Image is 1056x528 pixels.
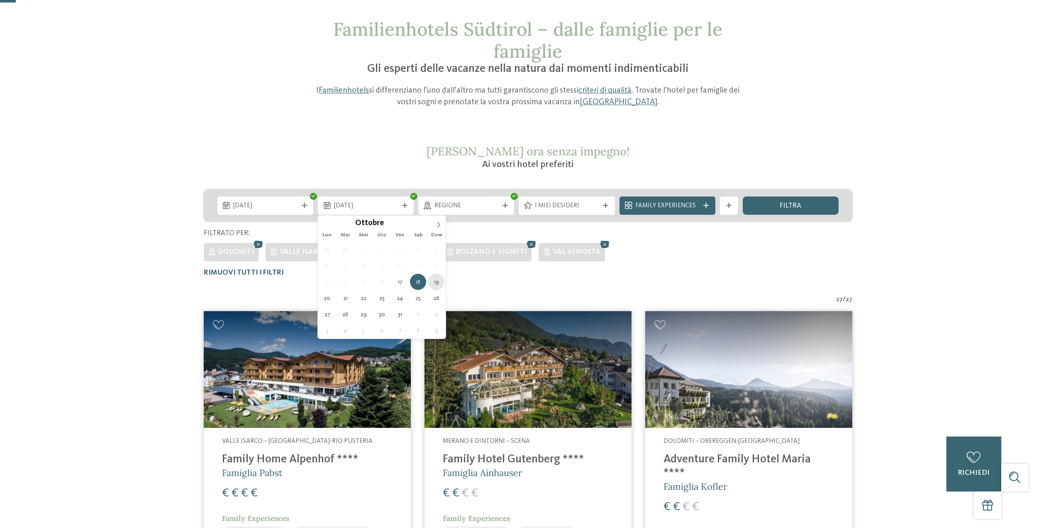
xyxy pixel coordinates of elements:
span: € [663,501,671,513]
img: Adventure Family Hotel Maria **** [645,311,852,428]
span: Novembre 6, 2025 [374,322,390,339]
span: Ottobre 12, 2025 [428,258,444,274]
span: Ottobre 4, 2025 [410,241,426,258]
span: Novembre 2, 2025 [428,306,444,322]
span: Novembre 5, 2025 [356,322,372,339]
span: Dolomiti – Obereggen-[GEOGRAPHIC_DATA] [663,438,800,445]
span: Ottobre 21, 2025 [337,290,354,306]
span: Ottobre 27, 2025 [319,306,335,322]
span: Ottobre 8, 2025 [356,258,372,274]
span: richiedi [958,469,990,476]
span: € [443,487,450,499]
span: Ottobre 22, 2025 [356,290,372,306]
span: € [232,487,239,499]
span: Dolomiti [218,248,254,255]
span: [PERSON_NAME] ora senza impegno! [427,144,629,159]
span: Familienhotels Südtirol – dalle famiglie per le famiglie [333,17,722,63]
span: Ottobre 16, 2025 [374,274,390,290]
h4: Family Hotel Gutenberg **** [443,453,613,467]
span: Bolzano e vigneti [456,248,527,255]
span: Family Experiences [222,513,290,523]
span: € [251,487,258,499]
span: Valle Isarco [280,248,328,255]
span: Ottobre 9, 2025 [374,258,390,274]
span: filtra [780,202,801,210]
a: richiedi [946,437,1001,491]
a: criteri di qualità [578,86,632,95]
span: Gio [373,233,391,238]
span: Rimuovi tutti i filtri [204,269,284,276]
span: Novembre 3, 2025 [319,322,335,339]
span: Family Experiences [635,201,699,211]
span: Gli esperti delle vacanze nella natura dai momenti indimenticabili [367,63,689,75]
span: Ottobre 24, 2025 [392,290,408,306]
span: € [462,487,469,499]
span: Ottobre 13, 2025 [319,274,335,290]
span: Famiglia Pabst [222,467,283,479]
span: Ottobre 7, 2025 [337,258,354,274]
span: € [222,487,229,499]
span: Ottobre 23, 2025 [374,290,390,306]
input: Year [384,219,411,227]
span: 27 [836,295,843,305]
span: Ottobre 17, 2025 [392,274,408,290]
span: Regione [434,201,498,211]
span: [DATE] [233,201,297,211]
span: € [241,487,248,499]
span: Ottobre 6, 2025 [319,258,335,274]
span: € [683,501,690,513]
span: Novembre 1, 2025 [410,306,426,322]
span: Famiglia Kofler [663,481,727,492]
span: Ottobre 14, 2025 [337,274,354,290]
span: € [471,487,478,499]
h4: Family Home Alpenhof **** [222,453,393,467]
span: Ottobre 30, 2025 [374,306,390,322]
span: Family Experiences [443,513,510,523]
span: Ottobre 10, 2025 [392,258,408,274]
span: Ottobre [355,220,384,228]
span: Lun [318,233,336,238]
span: € [692,501,699,513]
span: € [452,487,459,499]
span: Merano e dintorni – Scena [443,438,530,445]
span: Ottobre 19, 2025 [428,274,444,290]
span: I miei desideri [535,201,599,211]
span: Ottobre 15, 2025 [356,274,372,290]
span: / [843,295,846,305]
span: Dom [427,233,446,238]
span: Ottobre 28, 2025 [337,306,354,322]
span: Ottobre 25, 2025 [410,290,426,306]
a: Familienhotels [319,86,369,95]
span: Settembre 29, 2025 [319,241,335,258]
h4: Adventure Family Hotel Maria **** [663,453,834,480]
span: Sab [409,233,427,238]
span: Ottobre 26, 2025 [428,290,444,306]
span: Ottobre 2, 2025 [374,241,390,258]
span: Novembre 8, 2025 [410,322,426,339]
span: 27 [846,295,852,305]
span: Val Venosta [553,248,600,255]
span: Valle Isarco – [GEOGRAPHIC_DATA]-Rio Pusteria [222,438,373,445]
span: Ottobre 20, 2025 [319,290,335,306]
span: € [673,501,680,513]
span: Mer [354,233,373,238]
a: [GEOGRAPHIC_DATA] [580,98,657,106]
span: Ottobre 3, 2025 [392,241,408,258]
span: Novembre 4, 2025 [337,322,354,339]
img: Family Hotel Gutenberg **** [424,311,632,428]
span: [DATE] [334,201,398,211]
span: Filtrato per: [204,230,250,237]
span: Mar [336,233,354,238]
span: Ottobre 29, 2025 [356,306,372,322]
span: Ottobre 11, 2025 [410,258,426,274]
span: Famiglia Ainhauser [443,467,522,479]
span: Ai vostri hotel preferiti [482,160,573,169]
span: Settembre 30, 2025 [337,241,354,258]
img: Family Home Alpenhof **** [204,311,411,428]
span: Ven [391,233,409,238]
span: Ottobre 5, 2025 [428,241,444,258]
span: Novembre 7, 2025 [392,322,408,339]
span: Ottobre 1, 2025 [356,241,372,258]
span: Novembre 9, 2025 [428,322,444,339]
span: Ottobre 31, 2025 [392,306,408,322]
